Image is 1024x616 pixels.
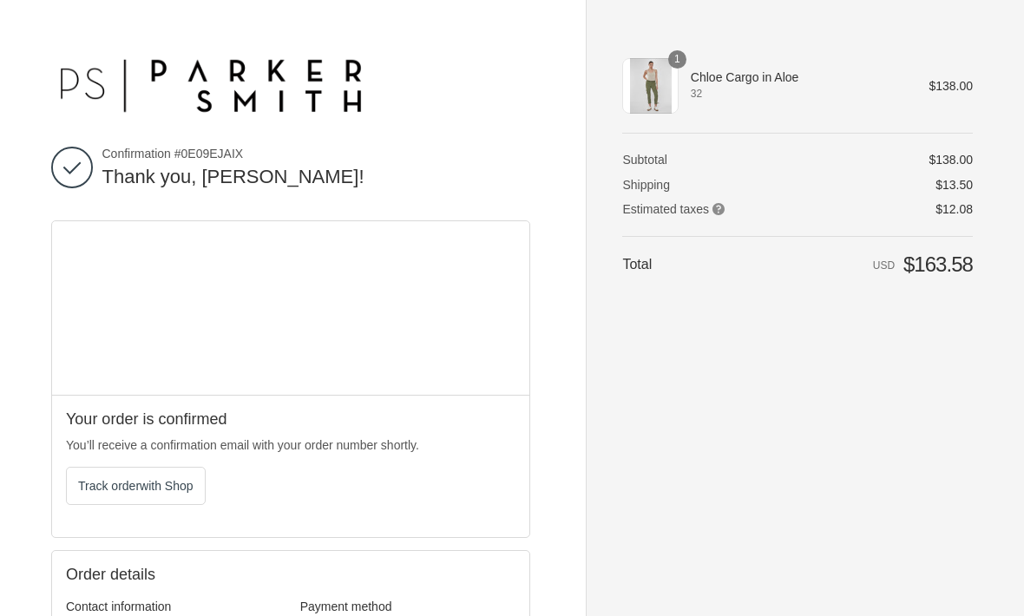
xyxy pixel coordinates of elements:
span: 1 [668,50,686,69]
h2: Thank you, [PERSON_NAME]! [102,165,531,190]
h3: Contact information [66,599,282,614]
span: USD [873,259,895,272]
h3: Payment method [300,599,516,614]
h2: Order details [66,565,291,585]
button: Track orderwith Shop [66,467,206,505]
th: Estimated taxes [622,193,784,218]
span: $163.58 [903,252,973,276]
span: $138.00 [929,79,973,93]
span: $12.08 [935,202,973,216]
span: 32 [691,86,905,102]
iframe: Google map displaying pin point of shipping address: Sacramento, California [52,221,530,395]
span: Shipping [622,178,670,192]
span: with Shop [140,479,193,493]
span: Chloe Cargo in Aloe [691,69,905,85]
p: You’ll receive a confirmation email with your order number shortly. [66,436,515,455]
h2: Your order is confirmed [66,410,515,429]
span: Track order [78,479,194,493]
span: Confirmation #0E09EJAIX [102,146,531,161]
span: $138.00 [929,153,973,167]
div: Google map displaying pin point of shipping address: Sacramento, California [52,221,529,395]
img: Parker Smith [51,49,367,118]
span: Total [622,257,652,272]
span: $13.50 [935,178,973,192]
th: Subtotal [622,152,784,167]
